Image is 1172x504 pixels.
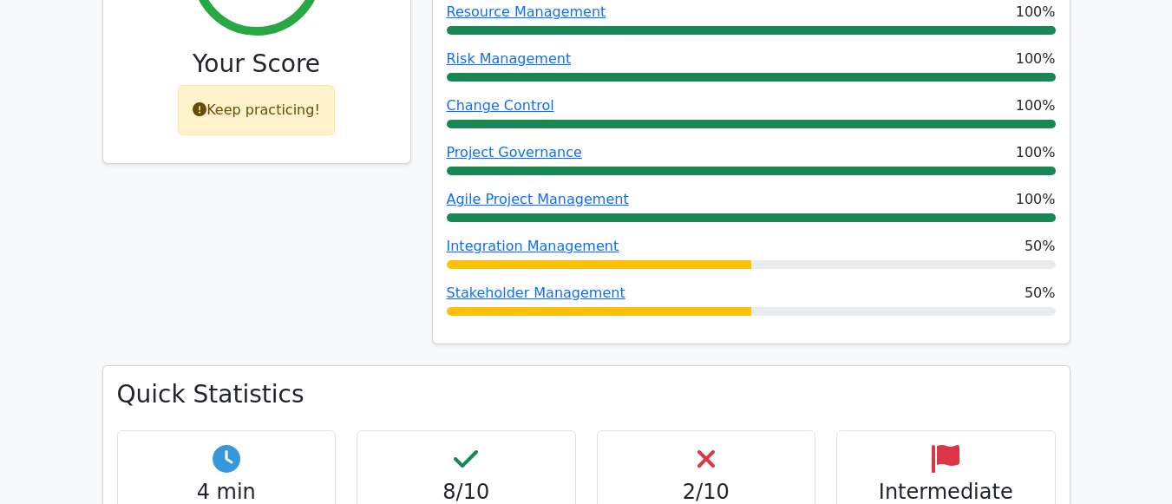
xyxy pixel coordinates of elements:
a: Project Governance [447,144,582,160]
a: Change Control [447,97,554,114]
span: 100% [1016,95,1056,116]
a: Resource Management [447,3,606,20]
span: 100% [1016,49,1056,69]
a: Agile Project Management [447,191,629,207]
span: 50% [1025,283,1056,304]
div: Keep practicing! [178,85,335,135]
span: 100% [1016,2,1056,23]
a: Stakeholder Management [447,285,625,301]
h3: Quick Statistics [117,380,1056,409]
span: 100% [1016,142,1056,163]
a: Risk Management [447,50,572,67]
a: Integration Management [447,238,619,254]
span: 50% [1025,236,1056,257]
h3: Your Score [117,49,396,79]
span: 100% [1016,189,1056,210]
